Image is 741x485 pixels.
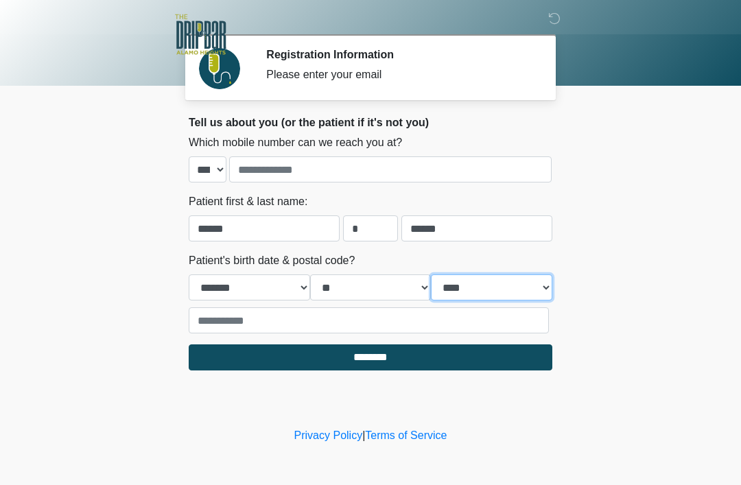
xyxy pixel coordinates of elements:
label: Which mobile number can we reach you at? [189,134,402,151]
a: | [362,429,365,441]
h2: Tell us about you (or the patient if it's not you) [189,116,552,129]
div: Please enter your email [266,67,532,83]
label: Patient's birth date & postal code? [189,252,355,269]
a: Terms of Service [365,429,447,441]
a: Privacy Policy [294,429,363,441]
img: The DRIPBaR - Alamo Heights Logo [175,10,226,59]
label: Patient first & last name: [189,193,307,210]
